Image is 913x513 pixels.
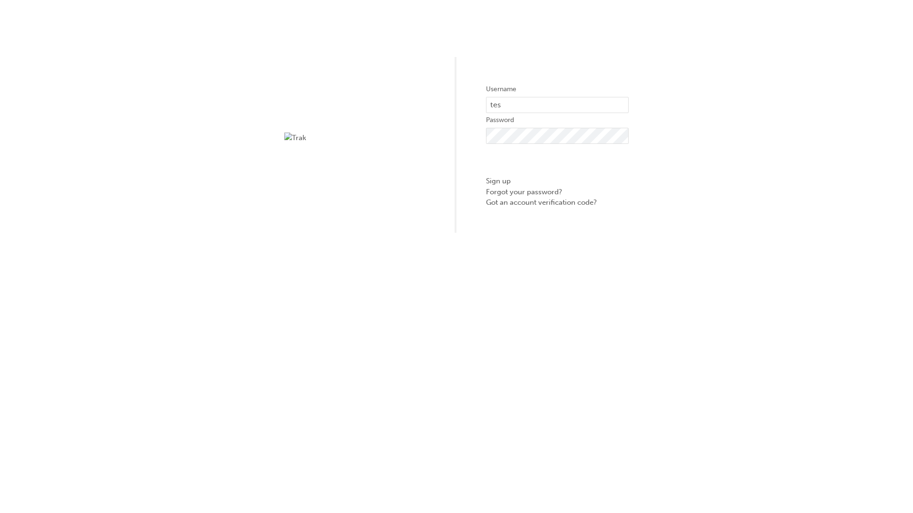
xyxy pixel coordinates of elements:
a: Forgot your password? [486,187,629,198]
a: Got an account verification code? [486,197,629,208]
input: Username [486,97,629,113]
a: Sign up [486,176,629,187]
img: Trak [284,133,427,143]
label: Password [486,114,629,126]
label: Username [486,84,629,95]
button: Sign In [486,151,629,169]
